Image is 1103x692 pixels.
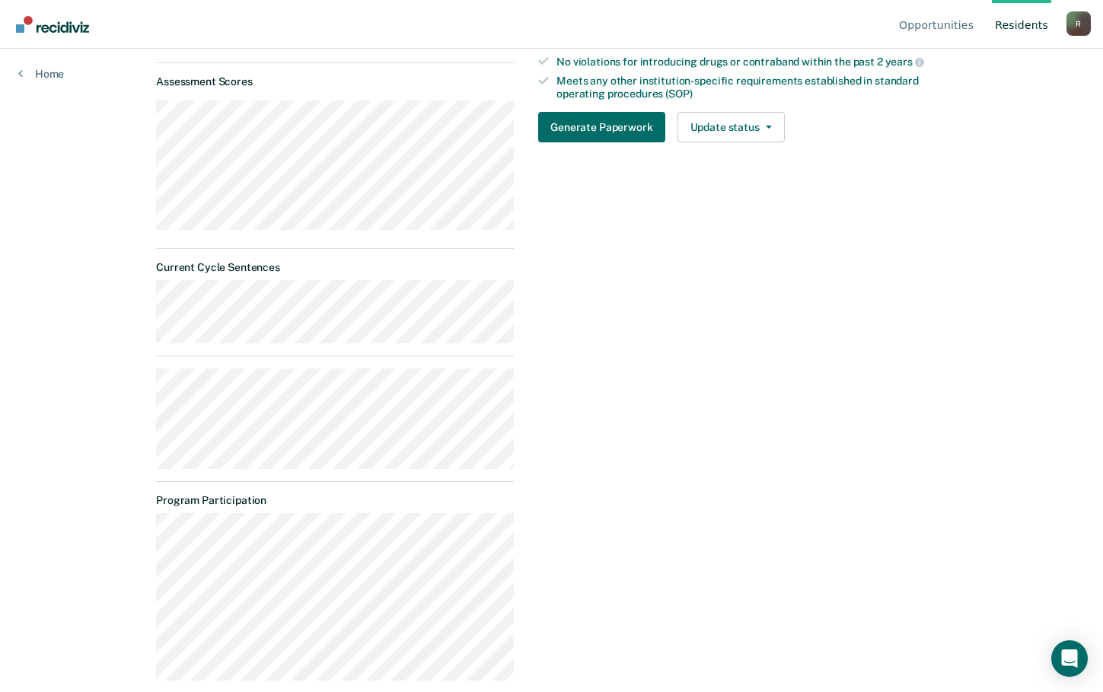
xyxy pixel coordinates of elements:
dt: Assessment Scores [156,75,514,88]
button: Generate Paperwork [538,112,665,142]
div: Meets any other institution-specific requirements established in standard operating procedures [556,75,935,100]
a: Home [18,67,64,81]
div: Open Intercom Messenger [1051,640,1088,677]
img: Recidiviz [16,16,89,33]
dt: Program Participation [156,494,514,507]
button: Profile dropdown button [1066,11,1091,36]
div: No violations for introducing drugs or contraband within the past 2 [556,55,935,69]
span: years [885,56,924,68]
button: Update status [677,112,785,142]
div: R [1066,11,1091,36]
dt: Current Cycle Sentences [156,261,514,274]
span: (SOP) [665,88,692,100]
